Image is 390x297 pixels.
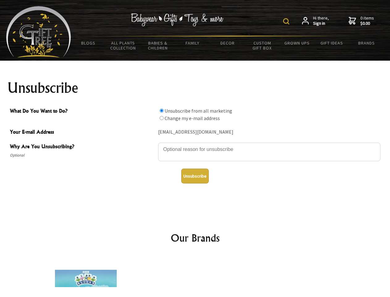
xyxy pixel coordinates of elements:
[158,143,380,161] textarea: Why Are You Unsubscribing?
[10,128,155,137] span: Your E-mail Address
[12,230,378,245] h2: Our Brands
[160,109,164,113] input: What Do You Want to Do?
[6,6,71,58] img: Babyware - Gifts - Toys and more...
[10,107,155,116] span: What Do You Want to Do?
[158,127,380,137] div: [EMAIL_ADDRESS][DOMAIN_NAME]
[71,37,106,49] a: BLOGS
[140,37,175,54] a: Babies & Children
[175,37,210,49] a: Family
[360,21,374,26] strong: $0.00
[283,18,289,24] img: product search
[302,15,329,26] a: Hi there,Sign in
[10,152,155,159] span: Optional
[160,116,164,120] input: What Do You Want to Do?
[349,15,374,26] a: 0 items$0.00
[10,143,155,152] span: Why Are You Unsubscribing?
[165,115,220,121] label: Change my e-mail address
[106,37,141,54] a: All Plants Collection
[181,169,209,183] button: Unsubscribe
[245,37,280,54] a: Custom Gift Box
[7,80,383,95] h1: Unsubscribe
[313,21,329,26] strong: Sign in
[349,37,384,49] a: Brands
[131,13,224,26] img: Babywear - Gifts - Toys & more
[279,37,314,49] a: Grown Ups
[210,37,245,49] a: Decor
[314,37,349,49] a: Gift Ideas
[165,108,232,114] label: Unsubscribe from all marketing
[313,15,329,26] span: Hi there,
[360,15,374,26] span: 0 items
